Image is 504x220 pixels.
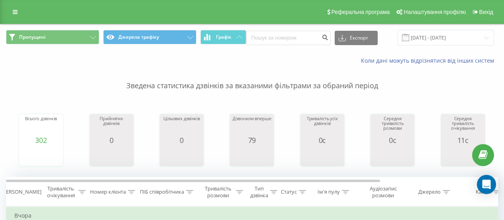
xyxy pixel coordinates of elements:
div: 11с [443,136,483,144]
div: Тривалість усіх дзвінків [302,116,342,136]
button: Пропущені [6,30,99,44]
div: Дзвонили вперше [233,116,271,136]
div: Статус [281,189,297,196]
div: Номер клієнта [90,189,126,196]
div: 0с [373,136,412,144]
a: Коли дані можуть відрізнятися вiд інших систем [361,57,498,64]
div: Тип дзвінка [250,185,268,199]
div: Цільових дзвінків [163,116,200,136]
span: Реферальна програма [331,9,390,15]
div: Середня тривалість розмови [373,116,412,136]
div: Ім'я пулу [318,189,340,196]
span: Налаштування профілю [404,9,466,15]
div: 0 [92,136,131,144]
div: Тривалість розмови [202,185,234,199]
div: Канал [476,189,490,196]
button: Графік [200,30,246,44]
div: ПІБ співробітника [140,189,184,196]
div: Середня тривалість очікування [443,116,483,136]
span: Пропущені [19,34,45,40]
div: Тривалість очікування [45,185,76,199]
div: Open Intercom Messenger [477,175,496,194]
button: Джерела трафіку [103,30,196,44]
div: 0 [163,136,200,144]
div: [PERSON_NAME] [1,189,41,196]
div: Джерело [418,189,441,196]
input: Пошук за номером [246,31,331,45]
button: Експорт [335,31,378,45]
div: Аудіозапис розмови [364,185,402,199]
div: 302 [25,136,57,144]
div: Прийнятих дзвінків [92,116,131,136]
div: 0с [302,136,342,144]
p: Зведена статистика дзвінків за вказаними фільтрами за обраний період [6,65,498,91]
div: 79 [233,136,271,144]
div: Всього дзвінків [25,116,57,136]
span: Вихід [479,9,493,15]
span: Графік [216,34,231,40]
